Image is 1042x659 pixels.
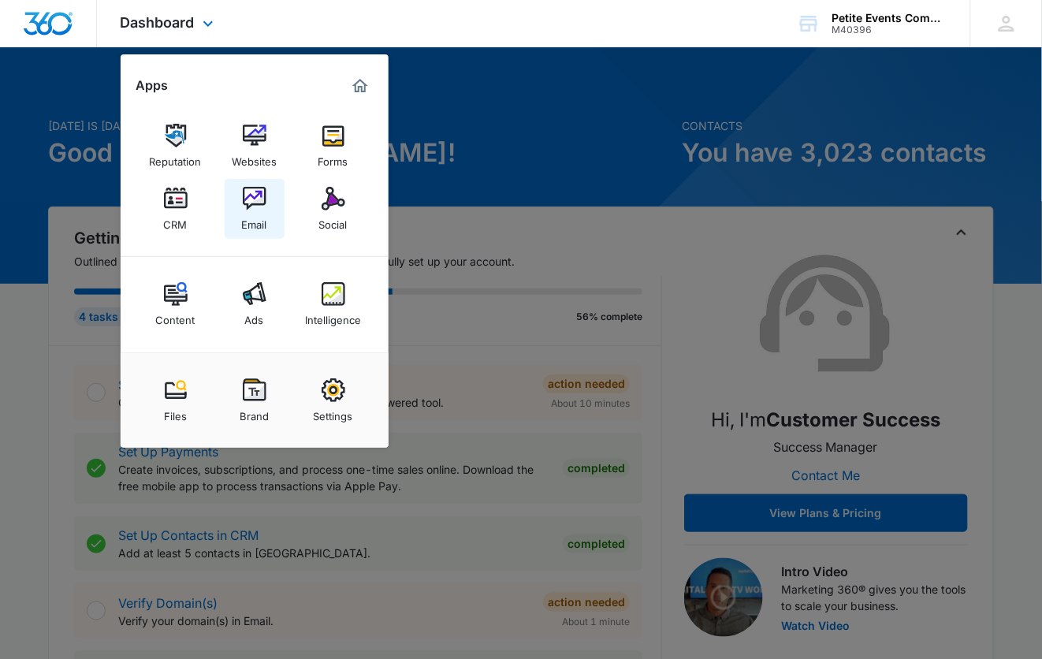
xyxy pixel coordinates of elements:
h2: Apps [136,78,169,93]
div: Content [156,306,195,326]
a: Intelligence [303,274,363,334]
div: account name [832,12,947,24]
div: Reputation [150,147,202,168]
span: Dashboard [121,14,195,31]
div: Settings [314,402,353,423]
a: Forms [303,116,363,176]
div: Forms [318,147,348,168]
a: Reputation [146,116,206,176]
div: Websites [232,147,277,168]
div: Brand [240,402,269,423]
div: Intelligence [305,306,361,326]
a: Files [146,370,206,430]
a: Websites [225,116,285,176]
a: Marketing 360® Dashboard [348,73,373,99]
a: Email [225,179,285,239]
div: Files [164,402,187,423]
div: Social [319,210,348,231]
a: Ads [225,274,285,334]
div: CRM [164,210,188,231]
a: Brand [225,370,285,430]
div: Ads [245,306,264,326]
a: CRM [146,179,206,239]
a: Social [303,179,363,239]
div: account id [832,24,947,35]
div: Email [242,210,267,231]
a: Settings [303,370,363,430]
a: Content [146,274,206,334]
